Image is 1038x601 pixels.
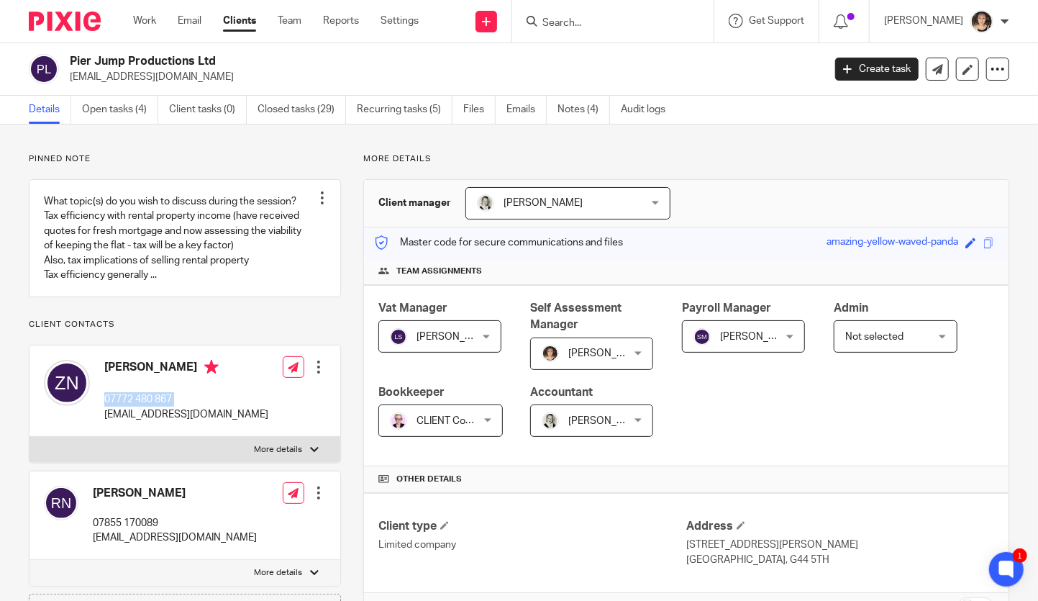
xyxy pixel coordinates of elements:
[970,10,993,33] img: 324535E6-56EA-408B-A48B-13C02EA99B5D.jpeg
[363,153,1009,165] p: More details
[835,58,919,81] a: Create task
[44,360,90,406] img: svg%3E
[557,96,610,124] a: Notes (4)
[29,96,71,124] a: Details
[378,519,686,534] h4: Client type
[396,266,482,277] span: Team assignments
[278,14,301,28] a: Team
[682,302,771,314] span: Payroll Manager
[44,486,78,520] img: svg%3E
[827,235,958,251] div: amazing-yellow-waved-panda
[323,14,359,28] a: Reports
[621,96,676,124] a: Audit logs
[381,14,419,28] a: Settings
[390,412,407,430] img: Untitled%20design.png
[223,14,256,28] a: Clients
[255,567,303,579] p: More details
[396,474,462,485] span: Other details
[834,302,868,314] span: Admin
[686,553,994,567] p: [GEOGRAPHIC_DATA], G44 5TH
[169,96,247,124] a: Client tasks (0)
[845,332,903,342] span: Not selected
[375,235,623,250] p: Master code for secure communications and files
[93,530,257,545] p: [EMAIL_ADDRESS][DOMAIN_NAME]
[29,153,341,165] p: Pinned note
[93,486,257,501] h4: [PERSON_NAME]
[255,444,303,456] p: More details
[568,348,647,358] span: [PERSON_NAME]
[686,538,994,552] p: [STREET_ADDRESS][PERSON_NAME]
[416,416,502,426] span: CLIENT Completes
[506,96,547,124] a: Emails
[104,392,268,407] p: 07772 480 867
[1013,548,1027,563] div: 1
[378,302,447,314] span: Vat Manager
[70,54,665,69] h2: Pier Jump Productions Ltd
[530,387,593,398] span: Accountant
[542,412,559,430] img: DA590EE6-2184-4DF2-A25D-D99FB904303F_1_201_a.jpeg
[693,328,711,345] img: svg%3E
[104,407,268,422] p: [EMAIL_ADDRESS][DOMAIN_NAME]
[541,17,670,30] input: Search
[463,96,496,124] a: Files
[29,54,59,84] img: svg%3E
[204,360,219,374] i: Primary
[357,96,452,124] a: Recurring tasks (5)
[178,14,201,28] a: Email
[29,319,341,330] p: Client contacts
[258,96,346,124] a: Closed tasks (29)
[477,194,494,212] img: DA590EE6-2184-4DF2-A25D-D99FB904303F_1_201_a.jpeg
[720,332,799,342] span: [PERSON_NAME]
[749,16,804,26] span: Get Support
[378,538,686,552] p: Limited company
[104,360,268,378] h4: [PERSON_NAME]
[133,14,156,28] a: Work
[378,196,451,210] h3: Client manager
[29,12,101,31] img: Pixie
[568,416,647,426] span: [PERSON_NAME]
[82,96,158,124] a: Open tasks (4)
[70,70,814,84] p: [EMAIL_ADDRESS][DOMAIN_NAME]
[378,387,445,398] span: Bookkeeper
[390,328,407,345] img: svg%3E
[504,198,583,208] span: [PERSON_NAME]
[530,302,622,330] span: Self Assessment Manager
[416,332,496,342] span: [PERSON_NAME]
[542,345,559,362] img: 324535E6-56EA-408B-A48B-13C02EA99B5D.jpeg
[884,14,963,28] p: [PERSON_NAME]
[686,519,994,534] h4: Address
[93,516,257,530] p: 07855 170089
